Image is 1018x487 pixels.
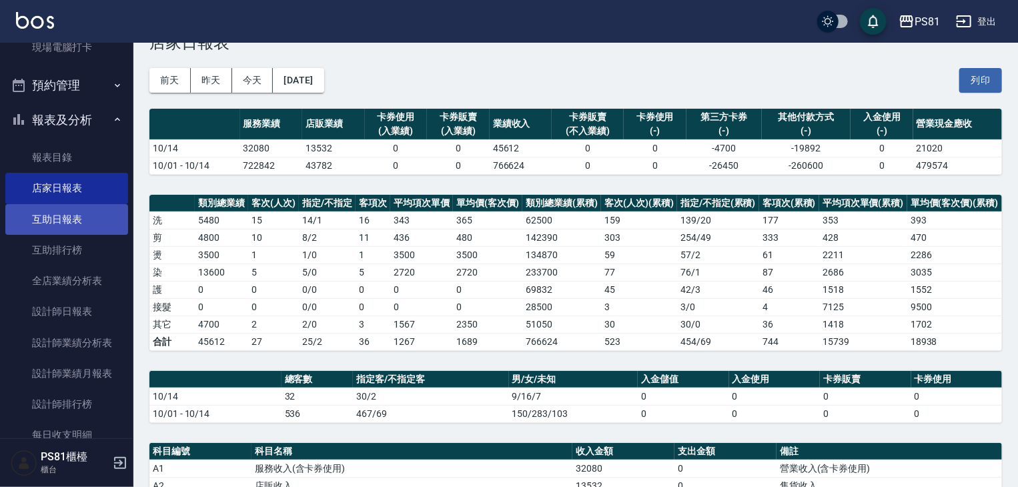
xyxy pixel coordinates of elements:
[759,229,819,246] td: 333
[195,298,248,316] td: 0
[677,229,759,246] td: 254 / 49
[522,229,601,246] td: 142390
[368,124,424,138] div: (入業績)
[195,281,248,298] td: 0
[759,211,819,229] td: 177
[5,142,128,173] a: 報表目錄
[601,316,677,333] td: 30
[729,388,820,405] td: 0
[913,109,1002,140] th: 營業現金應收
[5,204,128,235] a: 互助日報表
[638,405,728,422] td: 0
[356,195,390,212] th: 客項次
[819,316,907,333] td: 1418
[390,229,453,246] td: 436
[356,281,390,298] td: 0
[390,298,453,316] td: 0
[149,109,1002,175] table: a dense table
[759,298,819,316] td: 4
[911,388,1002,405] td: 0
[302,157,365,174] td: 43782
[430,110,486,124] div: 卡券販賣
[240,157,303,174] td: 722842
[149,229,195,246] td: 剪
[368,110,424,124] div: 卡券使用
[149,33,1002,52] h3: 店家日報表
[5,358,128,389] a: 設計師業績月報表
[390,211,453,229] td: 343
[5,173,128,203] a: 店家日報表
[729,405,820,422] td: 0
[248,211,299,229] td: 15
[819,264,907,281] td: 2686
[248,281,299,298] td: 0
[248,195,299,212] th: 客次(人次)
[365,157,428,174] td: 0
[907,316,1002,333] td: 1702
[907,298,1002,316] td: 9500
[195,316,248,333] td: 4700
[299,298,356,316] td: 0 / 0
[149,281,195,298] td: 護
[248,229,299,246] td: 10
[765,124,847,138] div: (-)
[453,229,522,246] td: 480
[677,211,759,229] td: 139 / 20
[572,460,674,477] td: 32080
[677,246,759,264] td: 57 / 2
[273,68,324,93] button: [DATE]
[302,109,365,140] th: 店販業績
[356,333,390,350] td: 36
[601,264,677,281] td: 77
[759,246,819,264] td: 61
[677,333,759,350] td: 454/69
[356,264,390,281] td: 5
[453,281,522,298] td: 0
[299,211,356,229] td: 14 / 1
[907,333,1002,350] td: 18938
[759,281,819,298] td: 46
[251,460,572,477] td: 服務收入(含卡券使用)
[819,195,907,212] th: 平均項次單價(累積)
[759,195,819,212] th: 客項次(累積)
[911,371,1002,388] th: 卡券使用
[907,281,1002,298] td: 1552
[5,103,128,137] button: 報表及分析
[453,298,522,316] td: 0
[624,139,686,157] td: 0
[913,157,1002,174] td: 479574
[356,246,390,264] td: 1
[819,246,907,264] td: 2211
[232,68,274,93] button: 今天
[195,246,248,264] td: 3500
[453,316,522,333] td: 2350
[819,229,907,246] td: 428
[427,157,490,174] td: 0
[674,443,777,460] th: 支出金額
[907,195,1002,212] th: 單均價(客次價)(累積)
[638,371,728,388] th: 入金儲值
[299,316,356,333] td: 2 / 0
[149,405,282,422] td: 10/01 - 10/14
[893,8,945,35] button: PS81
[149,298,195,316] td: 接髮
[690,110,758,124] div: 第三方卡券
[390,264,453,281] td: 2720
[522,246,601,264] td: 134870
[851,157,913,174] td: 0
[390,195,453,212] th: 平均項次單價
[353,371,508,388] th: 指定客/不指定客
[490,157,552,174] td: 766624
[427,139,490,157] td: 0
[41,450,109,464] h5: PS81櫃檯
[490,109,552,140] th: 業績收入
[729,371,820,388] th: 入金使用
[820,405,911,422] td: 0
[522,211,601,229] td: 62500
[11,450,37,476] img: Person
[149,333,195,350] td: 合計
[907,264,1002,281] td: 3035
[5,235,128,266] a: 互助排行榜
[149,460,251,477] td: A1
[601,246,677,264] td: 59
